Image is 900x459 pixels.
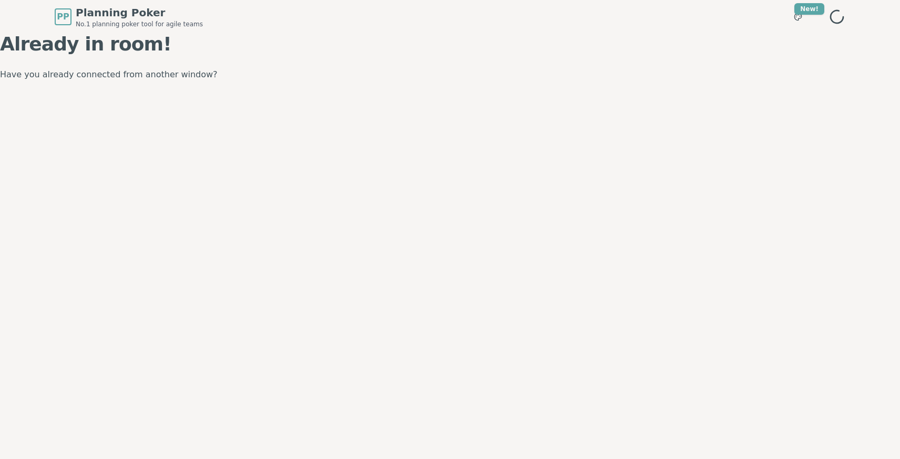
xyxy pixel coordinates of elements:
button: New! [789,7,807,26]
a: PPPlanning PokerNo.1 planning poker tool for agile teams [55,5,203,28]
span: No.1 planning poker tool for agile teams [76,20,203,28]
span: Planning Poker [76,5,203,20]
div: New! [794,3,824,15]
span: PP [57,11,69,23]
